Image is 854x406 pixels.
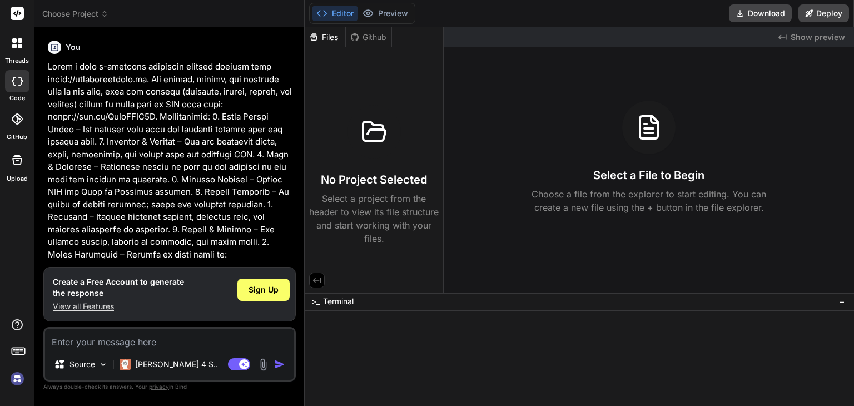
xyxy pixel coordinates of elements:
div: Github [346,32,391,43]
button: Download [729,4,792,22]
h6: You [66,42,81,53]
p: Source [69,359,95,370]
img: signin [8,369,27,388]
button: Editor [312,6,358,21]
label: Upload [7,174,28,184]
p: Select a project from the header to view its file structure and start working with your files. [309,192,439,245]
img: icon [274,359,285,370]
button: Deploy [798,4,849,22]
label: threads [5,56,29,66]
p: View all Features [53,301,184,312]
span: privacy [149,383,169,390]
label: GitHub [7,132,27,142]
button: Preview [358,6,413,21]
span: − [839,296,845,307]
img: Claude 4 Sonnet [120,359,131,370]
img: attachment [257,358,270,371]
label: code [9,93,25,103]
h1: Create a Free Account to generate the response [53,276,184,299]
p: Lorem i dolo s-ametcons adipiscin elitsed doeiusm temp incid://utlaboreetdolo.ma. Ali enimad, min... [48,61,294,336]
img: Pick Models [98,360,108,369]
div: Files [305,32,345,43]
span: >_ [311,296,320,307]
button: − [837,293,847,310]
span: Choose Project [42,8,108,19]
p: [PERSON_NAME] 4 S.. [135,359,218,370]
span: Show preview [791,32,845,43]
span: Terminal [323,296,354,307]
h3: No Project Selected [321,172,427,187]
h3: Select a File to Begin [593,167,704,183]
p: Choose a file from the explorer to start editing. You can create a new file using the + button in... [524,187,773,214]
span: Sign Up [249,284,279,295]
p: Always double-check its answers. Your in Bind [43,382,296,392]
